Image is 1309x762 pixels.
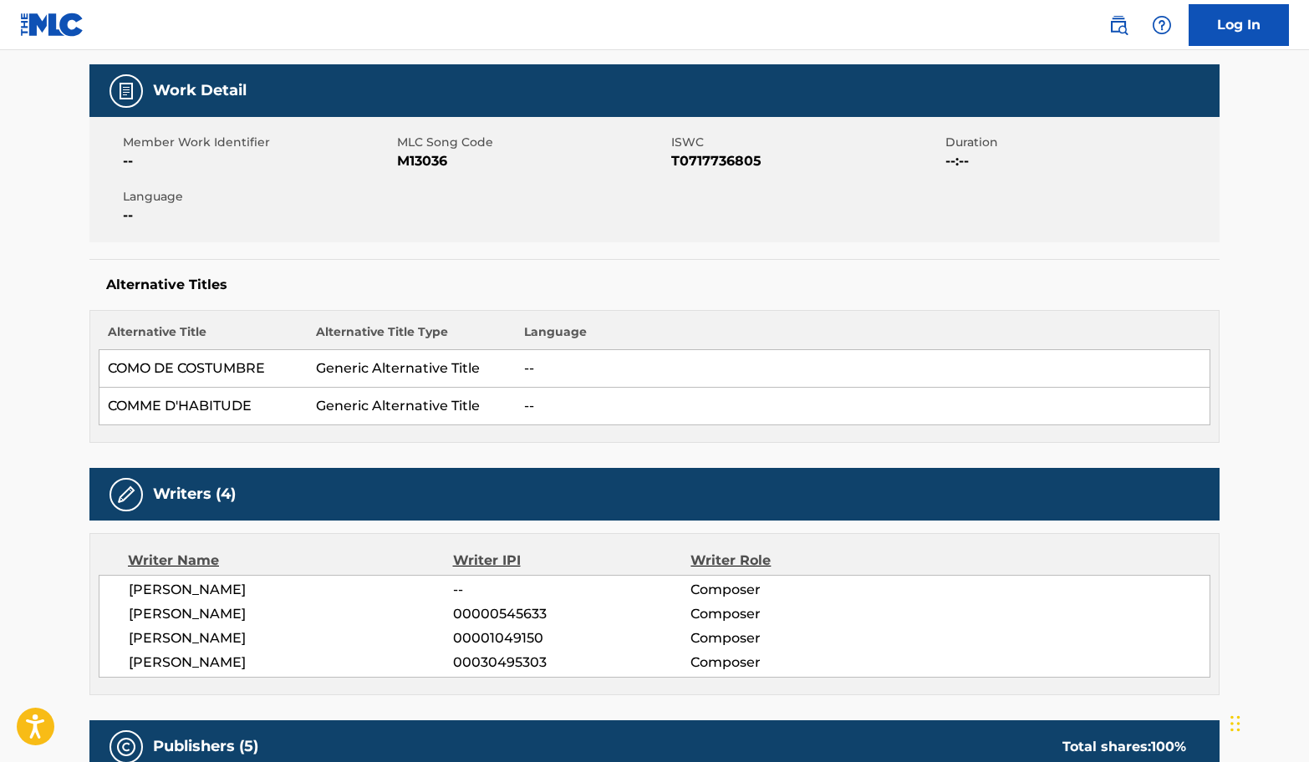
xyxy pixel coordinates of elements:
td: Generic Alternative Title [308,388,516,425]
span: [PERSON_NAME] [129,580,453,600]
span: MLC Song Code [397,134,667,151]
span: Composer [690,653,907,673]
span: 00000545633 [453,604,690,624]
th: Alternative Title [99,323,308,350]
span: Composer [690,628,907,648]
span: 100 % [1151,739,1186,754]
h5: Work Detail [153,81,247,100]
span: -- [453,580,690,600]
span: [PERSON_NAME] [129,628,453,648]
span: Composer [690,604,907,624]
th: Alternative Title Type [308,323,516,350]
iframe: Chat Widget [1225,682,1309,762]
span: M13036 [397,151,667,171]
a: Public Search [1102,8,1135,42]
img: search [1108,15,1128,35]
h5: Publishers (5) [153,737,258,756]
span: [PERSON_NAME] [129,604,453,624]
th: Language [516,323,1210,350]
div: Writer Name [128,551,453,571]
div: Drag [1230,698,1240,749]
img: help [1152,15,1172,35]
span: -- [123,206,393,226]
td: Generic Alternative Title [308,350,516,388]
span: Composer [690,580,907,600]
td: COMO DE COSTUMBRE [99,350,308,388]
img: Publishers [116,737,136,757]
span: T0717736805 [671,151,941,171]
span: Language [123,188,393,206]
div: Writer Role [690,551,907,571]
span: Duration [945,134,1215,151]
span: --:-- [945,151,1215,171]
div: Help [1145,8,1179,42]
h5: Writers (4) [153,485,236,504]
h5: Alternative Titles [106,277,1203,293]
a: Log In [1189,4,1289,46]
div: Total shares: [1062,737,1186,757]
div: Writer IPI [453,551,691,571]
td: -- [516,350,1210,388]
span: 00030495303 [453,653,690,673]
span: [PERSON_NAME] [129,653,453,673]
img: Work Detail [116,81,136,101]
span: 00001049150 [453,628,690,648]
td: -- [516,388,1210,425]
span: ISWC [671,134,941,151]
img: Writers [116,485,136,505]
td: COMME D'HABITUDE [99,388,308,425]
span: -- [123,151,393,171]
img: MLC Logo [20,13,84,37]
span: Member Work Identifier [123,134,393,151]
